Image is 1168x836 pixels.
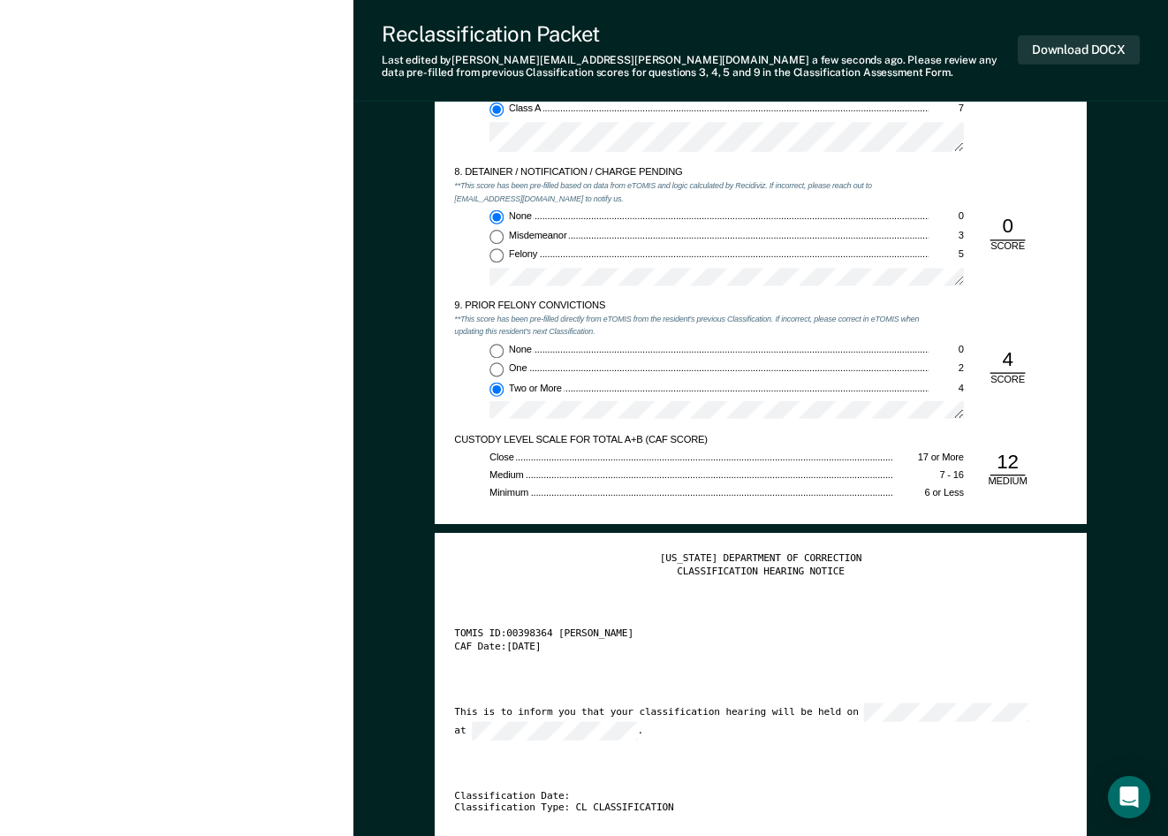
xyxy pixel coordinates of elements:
[929,382,964,395] div: 4
[990,347,1026,374] div: 4
[812,54,903,66] span: a few seconds ago
[455,566,1067,579] div: CLASSIFICATION HEARING NOTICE
[489,344,504,358] input: None0
[489,210,504,224] input: None0
[382,21,1018,47] div: Reclassification Packet
[509,382,564,392] span: Two or More
[509,210,534,221] span: None
[455,802,1037,816] div: Classification Type: CL CLASSIFICATION
[929,103,964,117] div: 7
[455,434,929,447] div: CUSTODY LEVEL SCALE FOR TOTAL A+B (CAF SCORE)
[929,363,964,376] div: 2
[894,469,965,483] div: 7 - 16
[455,790,1037,803] div: Classification Date:
[509,248,540,259] span: Felony
[455,641,1037,654] div: CAF Date: [DATE]
[455,703,1037,741] div: This is to inform you that your classification hearing will be held on at .
[489,487,530,498] span: Minimum
[455,314,920,337] em: **This score has been pre-filled directly from eTOMIS from the resident's previous Classification...
[990,214,1026,240] div: 0
[1108,776,1150,818] div: Open Intercom Messenger
[382,54,1018,80] div: Last edited by [PERSON_NAME][EMAIL_ADDRESS][PERSON_NAME][DOMAIN_NAME] . Please review any data pr...
[509,103,543,114] span: Class A
[929,248,964,262] div: 5
[455,553,1067,566] div: [US_STATE] DEPARTMENT OF CORRECTION
[489,248,504,262] input: Felony5
[455,167,929,180] div: 8. DETAINER / NOTIFICATION / CHARGE PENDING
[1018,35,1140,65] button: Download DOCX
[509,344,534,354] span: None
[929,344,964,357] div: 0
[509,363,529,374] span: One
[509,230,569,240] span: Misdemeanor
[489,452,516,462] span: Close
[894,452,965,465] div: 17 or More
[489,363,504,377] input: One2
[489,469,526,480] span: Medium
[489,103,504,118] input: Class A7
[929,230,964,243] div: 3
[489,382,504,396] input: Two or More4
[489,230,504,244] input: Misdemeanor3
[894,487,965,500] div: 6 or Less
[990,450,1026,476] div: 12
[455,628,1037,642] div: TOMIS ID: 00398364 [PERSON_NAME]
[455,180,872,203] em: **This score has been pre-filled based on data from eTOMIS and logic calculated by Recidiviz. If ...
[982,240,1035,254] div: SCORE
[982,374,1035,387] div: SCORE
[929,210,964,224] div: 0
[455,300,929,314] div: 9. PRIOR FELONY CONVICTIONS
[982,476,1035,490] div: MEDIUM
